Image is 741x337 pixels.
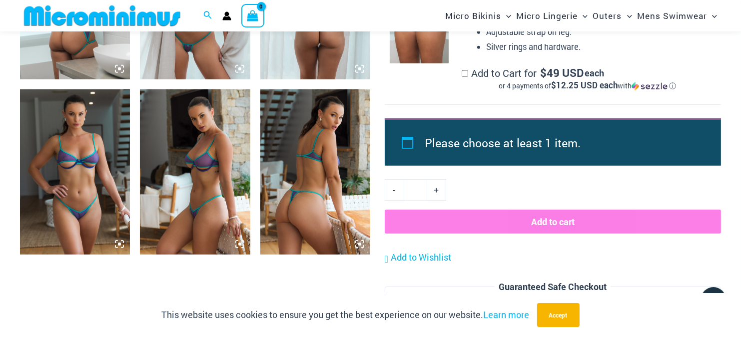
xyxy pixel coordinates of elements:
[391,251,451,263] span: Add to Wishlist
[20,4,184,27] img: MM SHOP LOGO FLAT
[385,179,404,200] a: -
[462,66,713,91] label: Add to Cart for
[20,89,130,255] img: Dangers Kiss Violet Seas 1060 Bra 6060 Thong
[707,3,717,28] span: Menu Toggle
[484,309,530,321] a: Learn more
[241,4,264,27] a: View Shopping Cart, empty
[486,39,713,54] li: Silver rings and hardware.
[203,9,212,22] a: Search icon link
[501,3,511,28] span: Menu Toggle
[385,250,451,265] a: Add to Wishlist
[593,3,622,28] span: Outers
[486,24,713,39] li: Adjustable strap on leg.
[222,11,231,20] a: Account icon link
[540,65,547,80] span: $
[514,3,590,28] a: Micro LingerieMenu ToggleMenu Toggle
[635,3,720,28] a: Mens SwimwearMenu ToggleMenu Toggle
[540,68,584,78] span: 49 USD
[585,68,604,78] span: each
[441,1,721,30] nav: Site Navigation
[622,3,632,28] span: Menu Toggle
[537,303,580,327] button: Accept
[578,3,588,28] span: Menu Toggle
[632,82,668,91] img: Sezzle
[425,131,698,154] li: Please choose at least 1 item.
[427,179,446,200] a: +
[260,89,370,255] img: Dangers Kiss Violet Seas 1060 Bra 6060 Thong
[591,3,635,28] a: OutersMenu ToggleMenu Toggle
[385,210,721,234] button: Add to cart
[462,81,713,91] div: or 4 payments of with
[637,3,707,28] span: Mens Swimwear
[445,3,501,28] span: Micro Bikinis
[140,89,250,255] img: Dangers Kiss Violet Seas 1060 Bra 6060 Thong
[443,3,514,28] a: Micro BikinisMenu ToggleMenu Toggle
[551,79,618,91] span: $12.25 USD each
[516,3,578,28] span: Micro Lingerie
[162,308,530,323] p: This website uses cookies to ensure you get the best experience on our website.
[462,70,468,77] input: Add to Cart for$49 USD eachor 4 payments of$12.25 USD eachwithSezzle
[404,179,427,200] input: Product quantity
[495,280,611,295] legend: Guaranteed Safe Checkout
